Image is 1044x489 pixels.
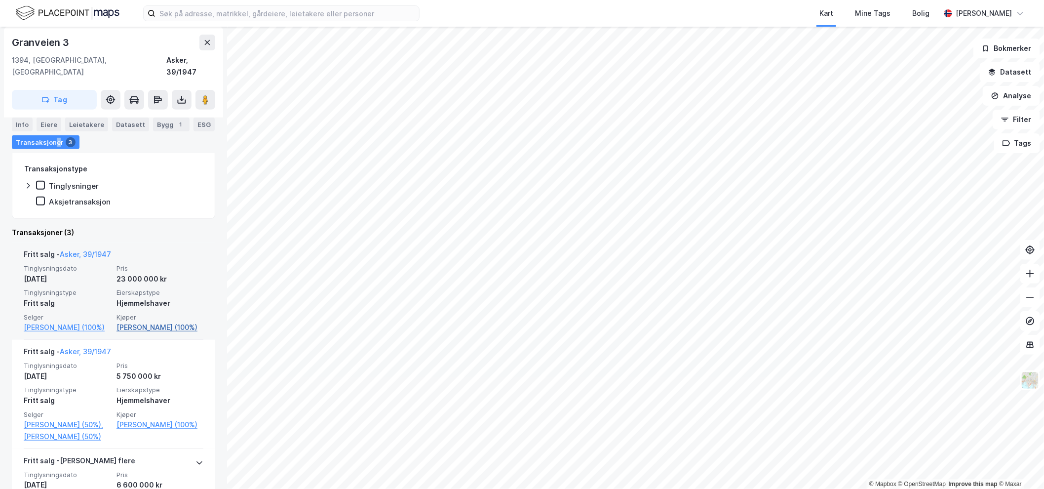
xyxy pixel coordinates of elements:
a: [PERSON_NAME] (50%) [24,431,111,443]
span: Tinglysningstype [24,386,111,394]
div: 3 [66,137,76,147]
span: Eierskapstype [116,288,203,297]
span: Tinglysningsdato [24,264,111,273]
span: Kjøper [116,313,203,322]
div: Fritt salg - [24,248,111,264]
div: Transaksjoner [12,135,79,149]
div: Transaksjonstype [24,163,87,175]
div: Tinglysninger [49,181,99,191]
div: Transaksjoner (3) [12,227,215,239]
div: [DATE] [24,370,111,382]
div: Fritt salg [24,297,111,309]
input: Søk på adresse, matrikkel, gårdeiere, leietakere eller personer [155,6,419,21]
button: Tags [994,133,1040,153]
span: Tinglysningsdato [24,471,111,479]
div: Bygg [153,118,190,131]
div: Hjemmelshaver [116,395,203,407]
div: [PERSON_NAME] [956,7,1012,19]
a: [PERSON_NAME] (100%) [116,419,203,431]
img: Z [1021,371,1040,390]
a: [PERSON_NAME] (100%) [24,322,111,333]
a: [PERSON_NAME] (50%), [24,419,111,431]
span: Pris [116,362,203,370]
div: 1394, [GEOGRAPHIC_DATA], [GEOGRAPHIC_DATA] [12,54,166,78]
a: Improve this map [949,481,998,488]
div: Kart [819,7,833,19]
iframe: Chat Widget [995,442,1044,489]
span: Pris [116,264,203,273]
a: Asker, 39/1947 [60,347,111,356]
div: Hjemmelshaver [116,297,203,309]
span: Selger [24,313,111,322]
span: Tinglysningstype [24,288,111,297]
a: [PERSON_NAME] (100%) [116,322,203,333]
div: Leietakere [65,118,108,131]
span: Selger [24,410,111,419]
span: Pris [116,471,203,479]
button: Filter [993,110,1040,129]
a: Asker, 39/1947 [60,250,111,258]
div: Info [12,118,33,131]
button: Tag [12,90,97,110]
div: Fritt salg - [24,346,111,362]
div: Bolig [912,7,929,19]
button: Datasett [980,62,1040,82]
div: 23 000 000 kr [116,273,203,285]
div: Fritt salg [24,395,111,407]
span: Kjøper [116,410,203,419]
div: [DATE] [24,273,111,285]
div: Datasett [112,118,149,131]
img: logo.f888ab2527a4732fd821a326f86c7f29.svg [16,4,119,22]
a: Mapbox [869,481,896,488]
div: Aksjetransaksjon [49,197,111,206]
div: Fritt salg - [PERSON_NAME] flere [24,455,135,471]
span: Tinglysningsdato [24,362,111,370]
div: Mine Tags [855,7,890,19]
div: 1 [176,120,186,129]
div: Eiere [37,118,61,131]
button: Bokmerker [973,39,1040,58]
button: Analyse [983,86,1040,106]
div: ESG [193,118,215,131]
span: Eierskapstype [116,386,203,394]
div: Asker, 39/1947 [166,54,215,78]
div: 5 750 000 kr [116,370,203,382]
a: OpenStreetMap [898,481,946,488]
div: Kontrollprogram for chat [995,442,1044,489]
div: Granveien 3 [12,35,71,50]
